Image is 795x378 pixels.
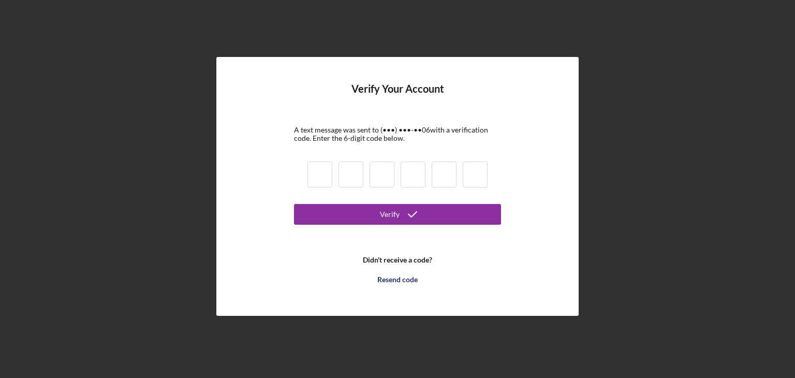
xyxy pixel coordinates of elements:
[294,269,501,290] button: Resend code
[351,83,444,110] h4: Verify Your Account
[294,126,501,142] div: A text message was sent to (•••) •••-•• 06 with a verification code. Enter the 6-digit code below.
[294,204,501,225] button: Verify
[380,204,400,225] div: Verify
[363,256,432,264] b: Didn't receive a code?
[377,269,418,290] div: Resend code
